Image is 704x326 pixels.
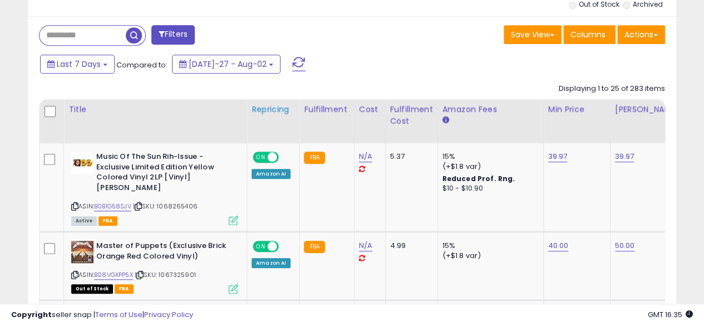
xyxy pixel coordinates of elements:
small: FBA [304,152,324,164]
a: Terms of Use [95,309,142,320]
div: Cost [359,104,381,115]
div: 15% [442,241,535,251]
a: N/A [359,240,372,251]
div: $10 - $10.90 [442,184,535,193]
div: 5.37 [390,152,429,162]
b: Reduced Prof. Rng. [442,174,515,183]
b: Music Of The Sun Rih-Issue - Exclusive Limited Edition Yellow Colored Vinyl 2LP [Vinyl] [PERSON_N... [96,152,232,196]
div: 15% [442,152,535,162]
div: Amazon Fees [442,104,539,115]
span: ON [254,242,268,251]
span: All listings that are currently out of stock and unavailable for purchase on Amazon [71,284,113,294]
span: | SKU: 1067325901 [135,270,196,279]
div: ASIN: [71,241,238,293]
span: | SKU: 1068265406 [133,202,198,211]
button: Save View [504,25,562,44]
button: Columns [563,25,616,44]
a: Privacy Policy [144,309,193,320]
span: All listings currently available for purchase on Amazon [71,216,97,226]
div: (+$1.8 var) [442,251,535,261]
a: B08VGXPP5X [94,270,133,280]
small: FBA [304,241,324,253]
a: 39.97 [615,151,634,162]
div: 4.99 [390,241,429,251]
span: 2025-08-10 16:35 GMT [648,309,693,320]
span: OFF [277,242,295,251]
a: 50.00 [615,240,635,251]
button: Actions [617,25,665,44]
div: Displaying 1 to 25 of 283 items [559,84,665,94]
div: Min Price [548,104,605,115]
span: Columns [570,29,605,40]
div: Amazon AI [252,169,291,179]
span: [DATE]-27 - Aug-02 [189,59,267,70]
img: 41MS9syoIcL._SL40_.jpg [71,152,93,174]
img: 41uKxVUD3yL._SL40_.jpg [71,241,93,263]
a: N/A [359,151,372,162]
b: Master of Puppets (Exclusive Brick Orange Red Colored Vinyl) [96,241,232,264]
span: OFF [277,153,295,162]
a: 39.97 [548,151,568,162]
button: Last 7 Days [40,55,115,74]
a: 40.00 [548,240,569,251]
button: Filters [151,25,195,45]
div: Amazon AI [252,258,291,268]
small: Amazon Fees. [442,115,449,125]
span: ON [254,153,268,162]
div: Fulfillment Cost [390,104,433,127]
strong: Copyright [11,309,52,320]
span: FBA [99,216,117,226]
div: Title [68,104,242,115]
div: Repricing [252,104,294,115]
div: ASIN: [71,152,238,224]
a: B0B1G58SJV [94,202,131,211]
span: FBA [115,284,134,294]
div: Fulfillment [304,104,349,115]
span: Compared to: [116,60,168,70]
div: (+$1.8 var) [442,162,535,172]
button: [DATE]-27 - Aug-02 [172,55,280,74]
div: [PERSON_NAME] [615,104,681,115]
span: Last 7 Days [57,59,101,70]
div: seller snap | | [11,310,193,320]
